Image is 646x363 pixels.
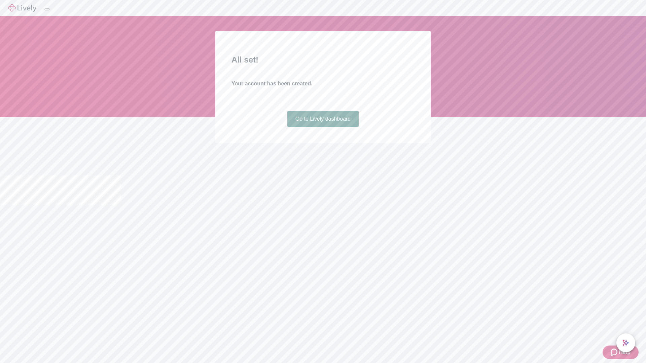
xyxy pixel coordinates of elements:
[287,111,359,127] a: Go to Lively dashboard
[622,339,629,346] svg: Lively AI Assistant
[611,348,619,356] svg: Zendesk support icon
[616,333,635,352] button: chat
[8,4,36,12] img: Lively
[603,346,639,359] button: Zendesk support iconHelp
[44,8,50,10] button: Log out
[231,80,415,88] h4: Your account has been created.
[619,348,631,356] span: Help
[231,54,415,66] h2: All set!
